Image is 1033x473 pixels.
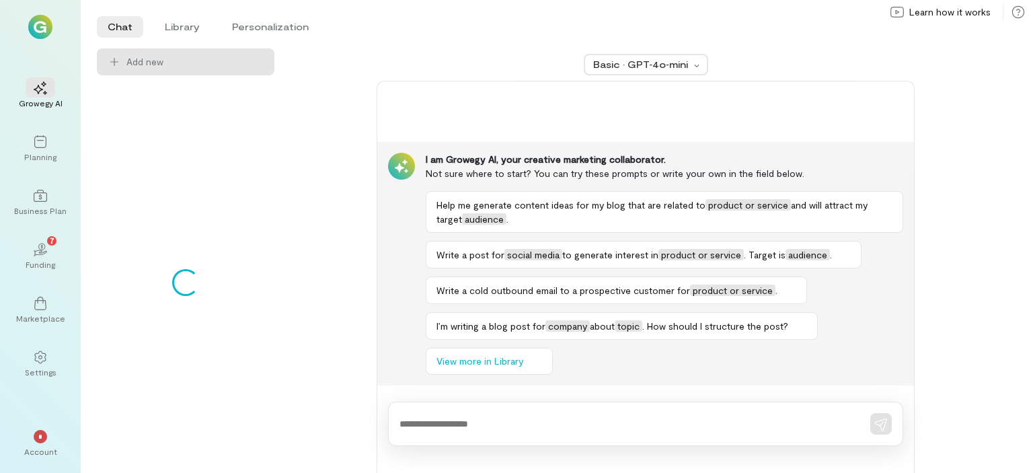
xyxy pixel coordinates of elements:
span: . How should I structure the post? [642,320,788,332]
span: . [506,213,508,225]
span: Write a post for [436,249,504,260]
span: Help me generate content ideas for my blog that are related to [436,199,705,211]
a: Planning [16,124,65,173]
span: topic [615,320,642,332]
span: Learn how it works [909,5,991,19]
button: Write a post forsocial mediato generate interest inproduct or service. Target isaudience. [426,241,862,268]
li: Chat [97,16,143,38]
span: View more in Library [436,355,523,368]
span: . Target is [744,249,786,260]
li: Library [154,16,211,38]
button: Help me generate content ideas for my blog that are related toproduct or serviceand will attract ... [426,191,903,233]
span: product or service [658,249,744,260]
div: I am Growegy AI, your creative marketing collaborator. [426,153,903,166]
div: Marketplace [16,313,65,324]
span: Add new [126,55,163,69]
span: 7 [50,234,54,246]
div: Business Plan [14,205,67,216]
a: Settings [16,340,65,388]
span: . [830,249,832,260]
a: Marketplace [16,286,65,334]
span: to generate interest in [562,249,658,260]
div: Growegy AI [19,98,63,108]
span: I’m writing a blog post for [436,320,545,332]
span: product or service [705,199,791,211]
li: Personalization [221,16,319,38]
div: Basic · GPT‑4o‑mini [593,58,690,71]
span: . [775,285,777,296]
span: audience [786,249,830,260]
div: Settings [25,367,56,377]
div: Account [24,446,57,457]
span: product or service [690,285,775,296]
div: Funding [26,259,55,270]
button: View more in Library [426,348,553,375]
span: audience [462,213,506,225]
a: Growegy AI [16,71,65,119]
a: Funding [16,232,65,281]
div: Planning [24,151,56,162]
span: social media [504,249,562,260]
span: Write a cold outbound email to a prospective customer for [436,285,690,296]
span: company [545,320,590,332]
button: I’m writing a blog post forcompanyabouttopic. How should I structure the post? [426,312,818,340]
span: about [590,320,615,332]
div: Not sure where to start? You can try these prompts or write your own in the field below. [426,166,903,180]
button: Write a cold outbound email to a prospective customer forproduct or service. [426,277,807,304]
a: Business Plan [16,178,65,227]
div: *Account [16,419,65,468]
